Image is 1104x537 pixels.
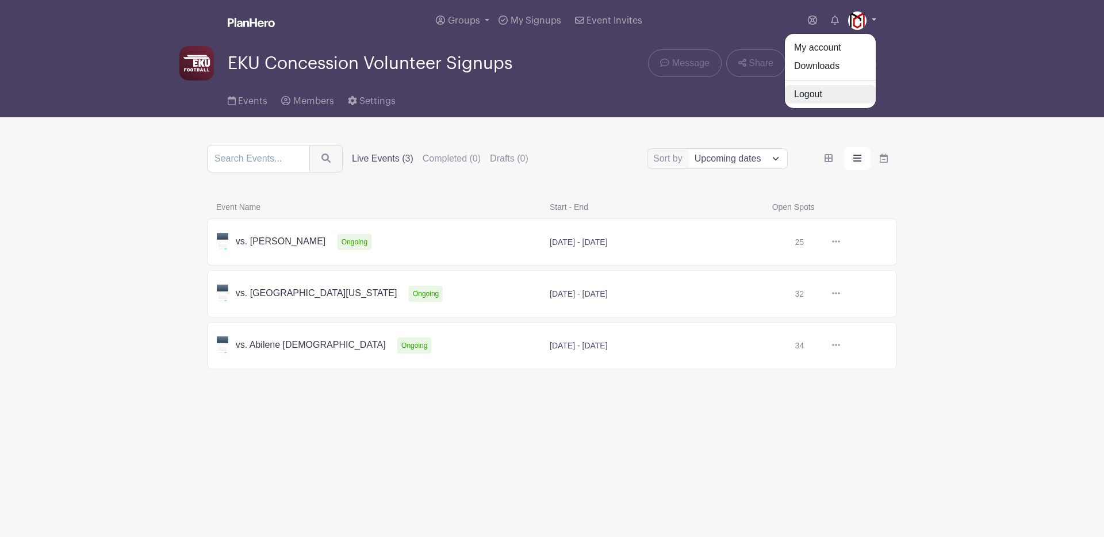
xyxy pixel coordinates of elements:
a: Downloads [785,57,876,75]
label: Completed (0) [423,152,481,166]
span: My Signups [511,16,561,25]
label: Drafts (0) [490,152,528,166]
span: Share [749,56,773,70]
a: Share [726,49,785,77]
div: filters [352,152,528,166]
img: eku_football.jpg [179,46,214,80]
div: order and view [815,147,897,170]
span: Open Spots [765,200,876,214]
span: Event Name [209,200,543,214]
a: Logout [785,85,876,103]
div: Groups [784,33,876,109]
label: Live Events (3) [352,152,413,166]
label: Sort by [653,152,686,166]
span: Event Invites [586,16,642,25]
span: Groups [448,16,480,25]
a: Members [281,80,333,117]
span: Start - End [543,200,765,214]
a: Message [648,49,721,77]
img: logo_white-6c42ec7e38ccf1d336a20a19083b03d10ae64f83f12c07503d8b9e83406b4c7d.svg [228,18,275,27]
input: Search Events... [207,145,310,172]
a: Events [228,80,267,117]
span: Members [293,97,334,106]
a: My account [785,39,876,57]
img: cropped-cropped-8SdNnWwj_400x400%20(1).jpg [848,11,867,30]
a: Settings [348,80,396,117]
span: Settings [359,97,396,106]
span: Events [238,97,267,106]
span: Message [672,56,710,70]
span: EKU Concession Volunteer Signups [228,54,512,73]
